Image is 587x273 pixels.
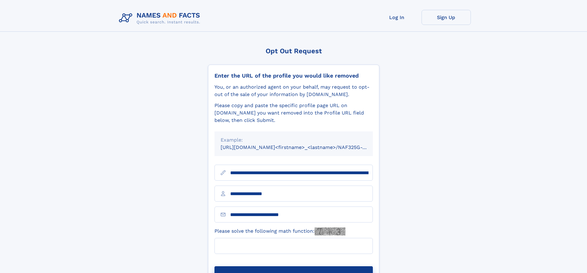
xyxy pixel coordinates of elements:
img: Logo Names and Facts [116,10,205,26]
div: Opt Out Request [208,47,379,55]
small: [URL][DOMAIN_NAME]<firstname>_<lastname>/NAF325G-xxxxxxxx [221,144,385,150]
div: Enter the URL of the profile you would like removed [214,72,373,79]
div: Please copy and paste the specific profile page URL on [DOMAIN_NAME] you want removed into the Pr... [214,102,373,124]
div: Example: [221,136,367,144]
div: You, or an authorized agent on your behalf, may request to opt-out of the sale of your informatio... [214,83,373,98]
a: Sign Up [422,10,471,25]
label: Please solve the following math function: [214,227,345,235]
a: Log In [372,10,422,25]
